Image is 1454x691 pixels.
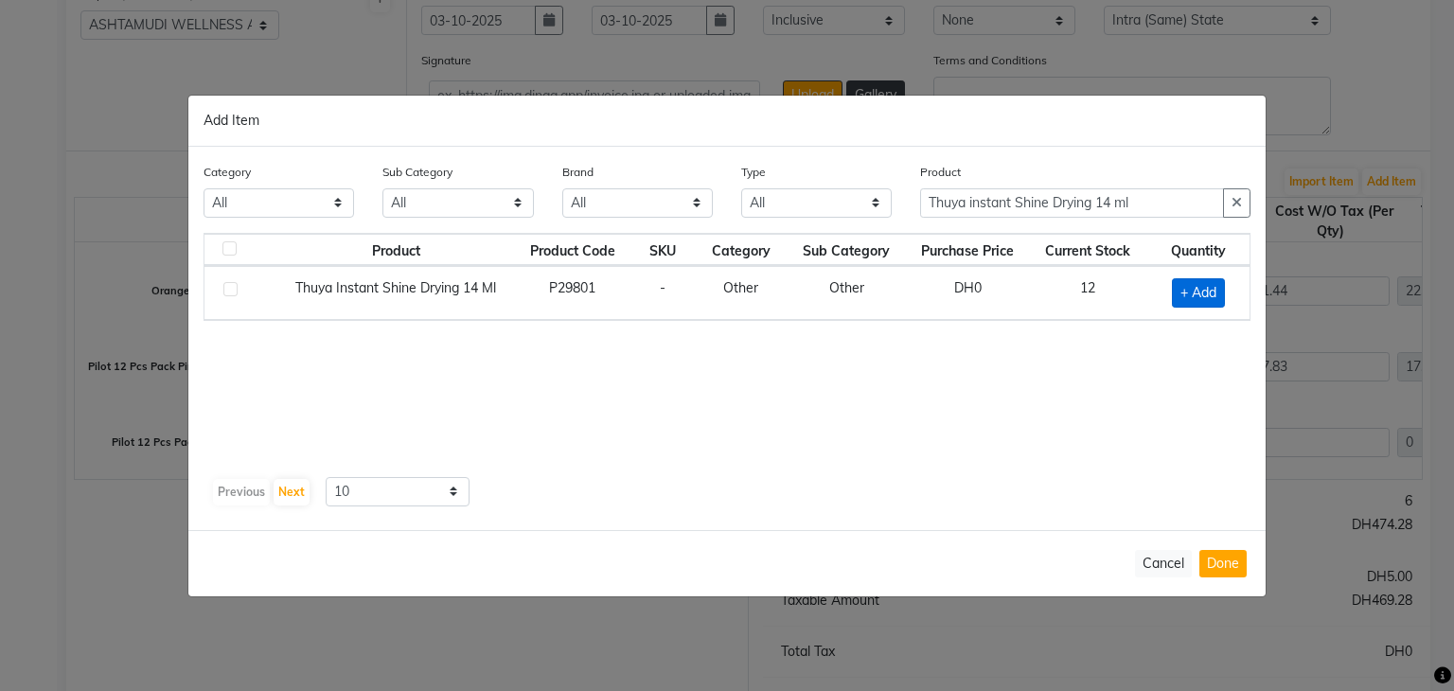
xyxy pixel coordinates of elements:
[921,242,1014,259] span: Purchase Price
[920,188,1224,218] input: Search or Scan Product
[277,266,514,320] td: Thuya Instant Shine Drying 14 Ml
[382,164,452,181] label: Sub Category
[788,234,906,266] th: Sub Category
[1030,266,1146,320] td: 12
[204,164,251,181] label: Category
[1146,234,1250,266] th: Quantity
[274,479,310,505] button: Next
[1199,550,1247,577] button: Done
[188,96,1266,147] div: Add Item
[514,266,630,320] td: P29801
[788,266,906,320] td: Other
[906,266,1030,320] td: DH0
[695,266,788,320] td: Other
[1135,550,1192,577] button: Cancel
[562,164,594,181] label: Brand
[741,164,766,181] label: Type
[1030,234,1146,266] th: Current Stock
[631,266,695,320] td: -
[277,234,514,266] th: Product
[514,234,630,266] th: Product Code
[1172,278,1225,308] span: + Add
[920,164,961,181] label: Product
[695,234,788,266] th: Category
[631,234,695,266] th: SKU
